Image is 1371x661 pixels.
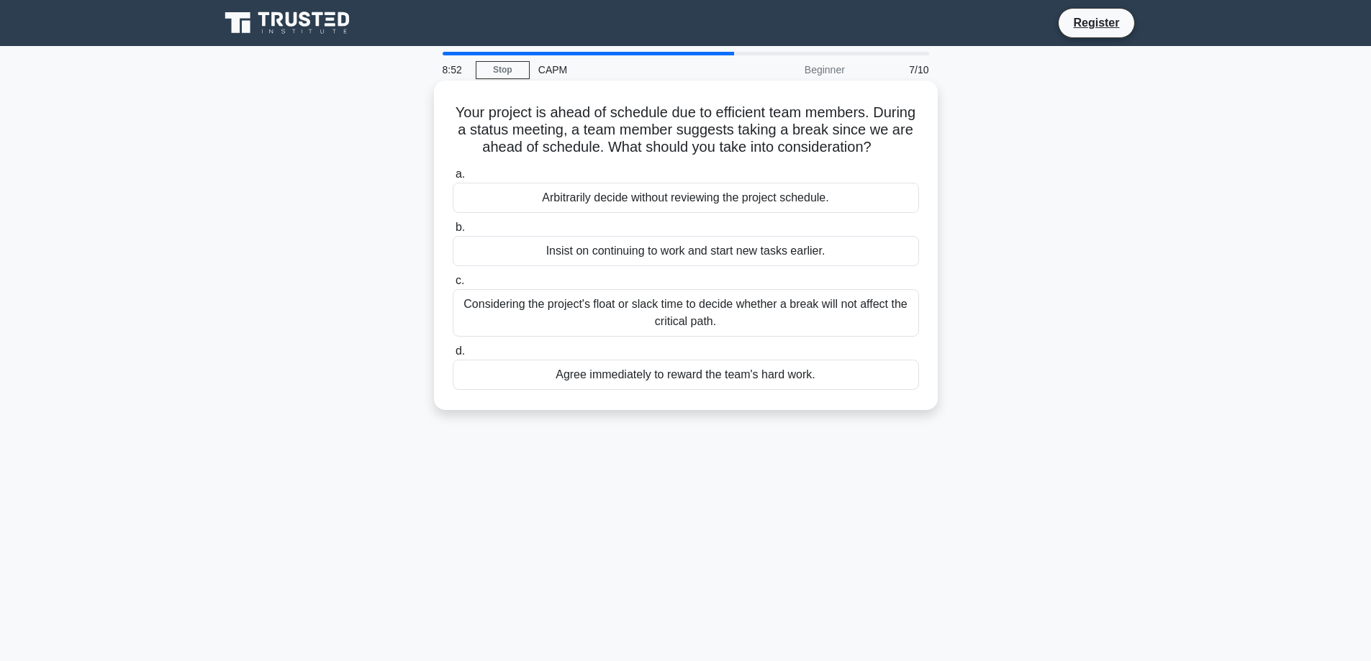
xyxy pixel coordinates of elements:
h5: Your project is ahead of schedule due to efficient team members. During a status meeting, a team ... [451,104,920,157]
a: Stop [476,61,530,79]
div: Insist on continuing to work and start new tasks earlier. [453,236,919,266]
div: 7/10 [854,55,938,84]
div: Arbitrarily decide without reviewing the project schedule. [453,183,919,213]
div: Beginner [728,55,854,84]
span: c. [456,274,464,286]
span: b. [456,221,465,233]
div: CAPM [530,55,728,84]
div: 8:52 [434,55,476,84]
div: Agree immediately to reward the team's hard work. [453,360,919,390]
span: d. [456,345,465,357]
span: a. [456,168,465,180]
div: Considering the project's float or slack time to decide whether a break will not affect the criti... [453,289,919,337]
a: Register [1064,14,1128,32]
